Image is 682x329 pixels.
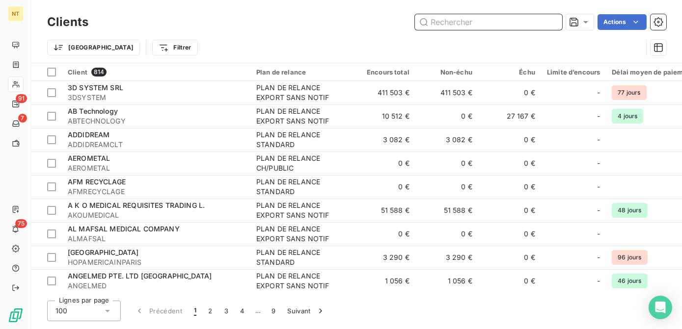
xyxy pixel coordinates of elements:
[358,68,409,76] div: Encours total
[68,163,245,173] span: AEROMETAL
[597,182,600,192] span: -
[353,269,415,293] td: 1 056 €
[68,130,109,139] span: ADDIDREAM
[55,306,67,316] span: 100
[256,201,347,220] div: PLAN DE RELANCE EXPORT SANS NOTIF
[68,248,139,256] span: [GEOGRAPHIC_DATA]
[415,269,478,293] td: 1 056 €
[68,107,118,115] span: AB Technology
[250,303,266,319] span: …
[68,281,245,291] span: ANGELMED
[597,111,600,121] span: -
[649,296,672,319] div: Open Intercom Messenger
[353,104,415,128] td: 10 512 €
[68,234,245,244] span: ALMAFSAL
[612,109,643,124] span: 4 jours
[234,301,250,321] button: 4
[547,68,600,76] div: Limite d’encours
[612,274,647,288] span: 46 jours
[68,140,245,150] span: ADDIDREAMCLT
[478,222,541,246] td: 0 €
[484,68,535,76] div: Échu
[478,104,541,128] td: 27 167 €
[256,106,347,126] div: PLAN DE RELANCE EXPORT SANS NOTIF
[68,177,126,186] span: AFM RECYCLAGE
[68,272,212,280] span: ANGELMED PTE. LTD [GEOGRAPHIC_DATA]
[68,210,245,220] span: AKOUMEDICAL
[256,130,347,150] div: PLAN DE RELANCE STANDARD
[68,154,110,162] span: AEROMETAL
[478,128,541,152] td: 0 €
[68,201,205,209] span: A K O MEDICAL REQUISITES TRADING L.
[266,301,281,321] button: 9
[8,307,24,323] img: Logo LeanPay
[353,199,415,222] td: 51 588 €
[91,68,107,76] span: 814
[597,158,600,168] span: -
[353,246,415,269] td: 3 290 €
[415,81,478,104] td: 411 503 €
[256,83,347,102] div: PLAN DE RELANCE EXPORT SANS NOTIF
[597,253,600,262] span: -
[597,229,600,239] span: -
[598,14,647,30] button: Actions
[18,114,27,123] span: 7
[68,116,245,126] span: ABTECHNOLOGY
[478,199,541,222] td: 0 €
[188,301,202,321] button: 1
[421,68,472,76] div: Non-échu
[612,203,647,218] span: 48 jours
[597,135,600,145] span: -
[68,93,245,102] span: 3DSYSTEM
[478,81,541,104] td: 0 €
[612,85,646,100] span: 77 jours
[129,301,188,321] button: Précédent
[68,83,123,92] span: 3D SYSTEM SRL
[353,152,415,175] td: 0 €
[256,224,347,244] div: PLAN DE RELANCE EXPORT SANS NOTIF
[353,222,415,246] td: 0 €
[478,269,541,293] td: 0 €
[478,246,541,269] td: 0 €
[256,153,347,173] div: PLAN DE RELANCE CH/PUBLIC
[194,306,196,316] span: 1
[218,301,234,321] button: 3
[415,246,478,269] td: 3 290 €
[68,257,245,267] span: HOPAMERICAINPARIS
[68,187,245,197] span: AFMRECYCLAGE
[152,40,197,55] button: Filtrer
[47,40,140,55] button: [GEOGRAPHIC_DATA]
[415,104,478,128] td: 0 €
[353,128,415,152] td: 3 082 €
[415,128,478,152] td: 3 082 €
[47,13,88,31] h3: Clients
[612,250,647,265] span: 96 jours
[68,225,180,233] span: AL MAFSAL MEDICAL COMPANY
[15,219,27,228] span: 75
[68,68,87,76] span: Client
[415,152,478,175] td: 0 €
[16,94,27,103] span: 91
[8,6,24,22] div: NT
[282,301,331,321] button: Suivant
[415,199,478,222] td: 51 588 €
[478,152,541,175] td: 0 €
[415,175,478,199] td: 0 €
[353,175,415,199] td: 0 €
[202,301,218,321] button: 2
[256,248,347,267] div: PLAN DE RELANCE STANDARD
[256,177,347,197] div: PLAN DE RELANCE STANDARD
[597,88,600,98] span: -
[415,14,562,30] input: Rechercher
[597,276,600,286] span: -
[597,205,600,215] span: -
[256,271,347,291] div: PLAN DE RELANCE EXPORT SANS NOTIF
[256,68,347,76] div: Plan de relance
[478,175,541,199] td: 0 €
[415,222,478,246] td: 0 €
[353,81,415,104] td: 411 503 €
